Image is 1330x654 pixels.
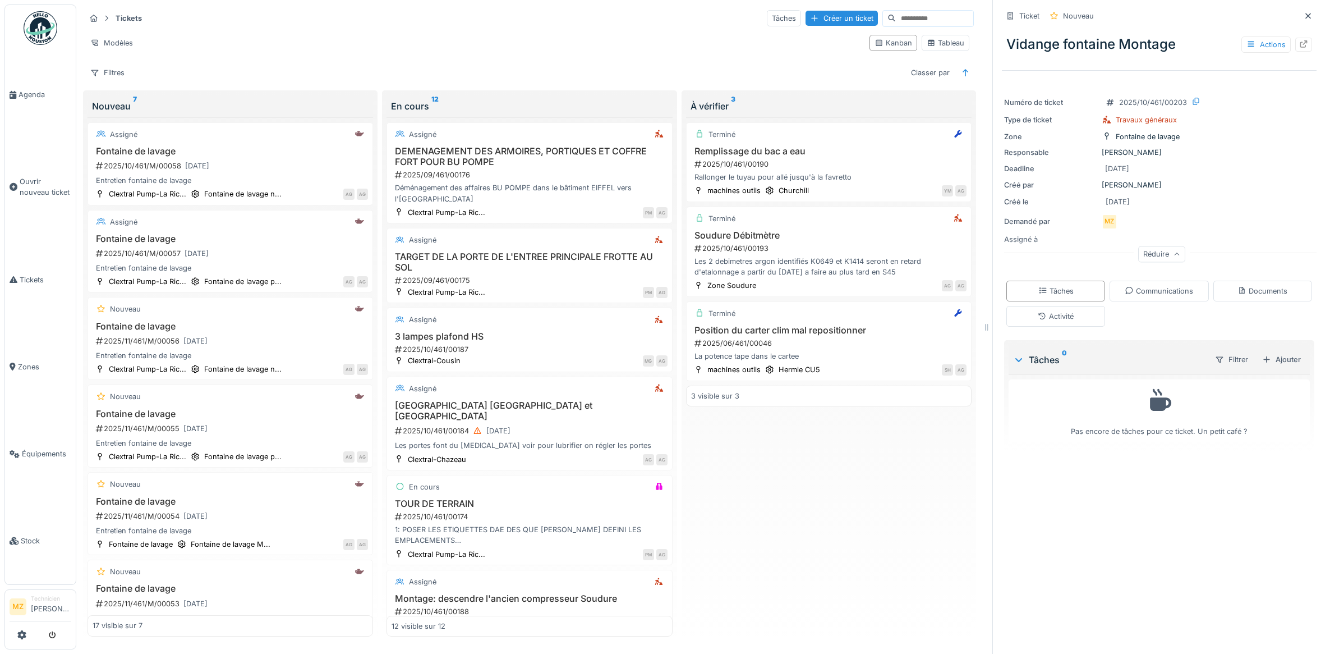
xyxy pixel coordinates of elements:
[779,185,809,196] div: Churchill
[10,594,71,621] a: MZ Technicien[PERSON_NAME]
[691,230,967,241] h3: Soudure Débitmètre
[394,606,667,617] div: 2025/10/461/00188
[1004,115,1097,125] div: Type de ticket
[486,426,510,436] div: [DATE]
[1004,147,1314,158] div: [PERSON_NAME]
[408,355,461,366] div: Clextral-Cousin
[343,189,355,200] div: AG
[1004,180,1097,190] div: Créé par
[24,11,57,45] img: Badge_color-CXgf-gQk.svg
[18,362,71,372] span: Zones
[1116,115,1177,125] div: Travaux généraux
[1119,97,1187,108] div: 2025/10/461/00203
[93,621,142,632] div: 17 visible sur 7
[1004,97,1097,108] div: Numéro de ticket
[204,276,282,287] div: Fontaine de lavage p...
[1004,163,1097,174] div: Deadline
[357,451,368,463] div: AG
[110,479,141,490] div: Nouveau
[409,129,436,140] div: Assigné
[1106,196,1130,207] div: [DATE]
[1016,385,1303,437] div: Pas encore de tâches pour ce ticket. Un petit café ?
[1125,286,1193,296] div: Communications
[707,364,761,375] div: machines outils
[110,304,141,314] div: Nouveau
[643,287,654,298] div: PM
[10,598,26,615] li: MZ
[20,275,71,285] span: Tickets
[408,287,485,298] div: Clextral Pump-La Ric...
[767,10,801,26] div: Tâches
[1004,216,1097,227] div: Demandé par
[707,185,761,196] div: machines outils
[110,217,137,227] div: Assigné
[357,539,368,550] div: AG
[204,189,282,199] div: Fontaine de lavage n...
[693,243,967,254] div: 2025/10/461/00193
[409,314,436,325] div: Assigné
[111,13,146,24] strong: Tickets
[93,583,368,594] h3: Fontaine de lavage
[656,287,668,298] div: AG
[204,451,282,462] div: Fontaine de lavage p...
[394,170,667,180] div: 2025/09/461/00176
[1105,163,1129,174] div: [DATE]
[93,350,368,361] div: Entretien fontaine de lavage
[1004,147,1097,158] div: Responsable
[31,594,71,603] div: Technicien
[394,344,667,355] div: 2025/10/461/00187
[1062,353,1067,367] sup: 0
[1063,11,1094,21] div: Nouveau
[1116,131,1180,142] div: Fontaine de lavage
[392,524,667,546] div: 1: POSER LES ETIQUETTES DAE DES QUE [PERSON_NAME] DEFINI LES EMPLACEMENTS 2: POSER UNE AFFICHE "P...
[643,454,654,465] div: AG
[394,511,667,522] div: 2025/10/461/00174
[409,383,436,394] div: Assigné
[109,364,186,374] div: Clextral Pump-La Ric...
[93,496,368,507] h3: Fontaine de lavage
[927,38,964,48] div: Tableau
[357,276,368,287] div: AG
[110,566,141,577] div: Nouveau
[731,99,735,113] sup: 3
[1210,351,1253,368] div: Filtrer
[110,129,137,140] div: Assigné
[95,597,368,611] div: 2025/11/461/M/00053
[5,236,76,323] a: Tickets
[110,391,141,402] div: Nouveau
[408,207,485,218] div: Clextral Pump-La Ric...
[707,280,756,291] div: Zone Soudure
[392,440,667,451] div: Les portes font du [MEDICAL_DATA] voir pour lubrifier on régler les portes
[779,364,820,375] div: Hermle CU5
[392,146,667,167] h3: DEMENAGEMENT DES ARMOIRES, PORTIQUES ET COFFRE FORT POUR BU POMPE
[942,185,953,196] div: YM
[1138,246,1185,263] div: Réduire
[693,338,967,349] div: 2025/06/461/00046
[409,577,436,587] div: Assigné
[343,364,355,375] div: AG
[691,146,967,157] h3: Remplissage du bac a eau
[1237,286,1287,296] div: Documents
[656,355,668,367] div: AG
[93,409,368,419] h3: Fontaine de lavage
[357,189,368,200] div: AG
[93,613,368,624] div: Entretien fontaine de lavage
[875,38,912,48] div: Kanban
[691,256,967,277] div: Les 2 debimetres argon identifiés K0649 et K1414 seront en retard d'etalonnage a partir du [DATE]...
[343,276,355,287] div: AG
[408,454,466,465] div: Clextral-Chazeau
[806,11,878,26] div: Créer un ticket
[357,364,368,375] div: AG
[183,511,208,522] div: [DATE]
[21,536,71,546] span: Stock
[708,308,735,319] div: Terminé
[392,621,445,632] div: 12 visible sur 12
[691,391,739,401] div: 3 visible sur 3
[183,423,208,434] div: [DATE]
[906,65,955,81] div: Classer par
[93,263,368,273] div: Entretien fontaine de lavage
[942,280,953,291] div: AG
[708,129,735,140] div: Terminé
[394,424,667,438] div: 2025/10/461/00184
[392,498,667,509] h3: TOUR DE TERRAIN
